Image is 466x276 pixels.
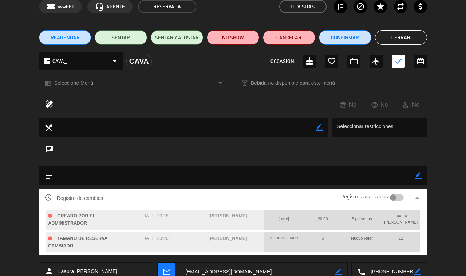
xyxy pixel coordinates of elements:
[349,57,358,66] i: work_outline
[45,145,54,155] i: chat
[319,30,371,45] button: Confirmar
[372,57,380,66] i: airplanemode_active
[126,55,152,68] div: CAVA
[352,217,372,221] span: 5 personas
[384,213,418,224] span: Laaura [PERSON_NAME]
[340,193,388,201] label: Registros avanzados
[141,213,169,218] span: [DATE] 20:18
[251,79,335,87] span: Bebida no disponible para este menú
[241,80,248,87] i: local_bar
[58,3,74,11] span: yvwhE1
[336,2,345,11] i: outlined_flag
[356,2,365,11] i: block
[48,213,95,226] span: CREADO POR EL ADMINISTRADOR
[305,57,314,66] i: cake
[395,100,427,110] div: No
[58,267,118,276] span: Laaura [PERSON_NAME]
[269,236,298,240] span: Valor anterior
[209,213,247,218] span: [PERSON_NAME]
[375,30,427,45] button: Cerrar
[351,236,373,240] span: Nuevo valor
[357,268,365,276] i: local_phone
[416,57,425,66] i: card_giftcard
[415,172,422,179] i: border_color
[44,172,52,180] i: subject
[414,268,421,275] i: border_color
[297,3,315,11] em: Visitas
[322,236,324,240] span: 5
[44,123,52,131] i: local_dining
[54,79,93,87] span: Seleccione Menú
[106,3,125,11] span: AGENTE
[51,34,80,42] span: REAGENDAR
[376,2,385,11] i: star
[48,236,107,249] span: TAMAÑO DE RESERVA CAMBIADO
[263,30,315,45] button: Cancelar
[399,236,403,240] span: 12
[95,30,147,45] button: SENTAR
[47,2,55,11] span: confirmation_number
[45,267,54,276] i: person
[45,100,54,110] i: healing
[416,2,425,11] i: attach_money
[151,30,203,45] button: SENTAR Y AJUSTAR
[95,2,104,11] i: headset_mic
[327,57,336,66] i: favorite_border
[291,3,294,11] span: 0
[364,100,395,110] div: No
[270,57,295,66] span: OCCASION:
[207,30,259,45] button: NO SHOW
[332,100,364,110] div: No
[44,194,103,202] span: Registro de cambios
[396,2,405,11] i: repeat
[43,57,51,66] i: dashboard
[52,57,67,66] span: CAVA_
[110,57,119,66] i: arrow_drop_down
[279,217,289,221] span: [DATE]
[318,217,328,221] span: 20:00
[316,124,323,131] i: border_color
[162,267,170,275] i: mail_outline
[45,80,52,87] i: chrome_reader_mode
[413,194,422,202] i: arrow_drop_up
[209,236,247,241] span: [PERSON_NAME]
[141,236,169,241] span: [DATE] 20:20
[394,57,403,66] i: check
[216,79,225,87] i: arrow_drop_down
[335,268,342,275] i: border_color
